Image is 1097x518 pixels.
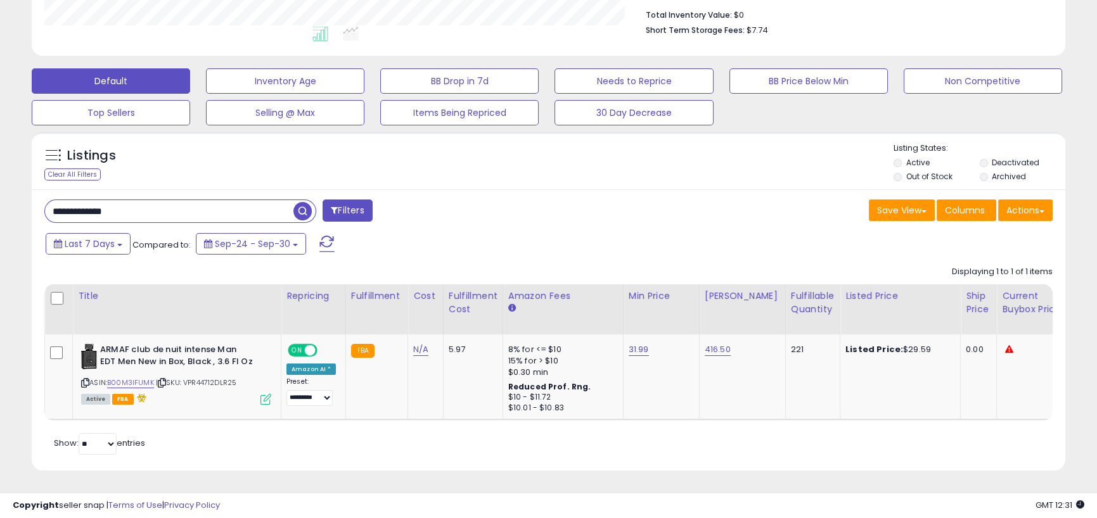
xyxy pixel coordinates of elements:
a: 416.50 [705,343,731,356]
a: Privacy Policy [164,499,220,511]
b: Short Term Storage Fees: [646,25,745,35]
button: Filters [323,199,372,222]
div: ASIN: [81,344,271,403]
div: 15% for > $10 [508,355,613,367]
a: 31.99 [629,343,649,356]
li: $0 [646,6,1043,22]
div: 5.97 [449,344,493,355]
a: B00M3IFUMK [107,377,154,388]
div: $10.01 - $10.83 [508,403,613,414]
div: Listed Price [845,289,955,303]
button: 30 Day Decrease [555,100,713,125]
b: ARMAF club de nuit intense Man EDT Men New in Box, Black , 3.6 Fl Oz [100,344,254,370]
button: Inventory Age [206,68,364,94]
span: OFF [316,345,336,356]
button: Needs to Reprice [555,68,713,94]
div: $29.59 [845,344,951,355]
button: Top Sellers [32,100,190,125]
a: Terms of Use [108,499,162,511]
div: Amazon Fees [508,289,618,303]
b: Listed Price: [845,343,903,355]
b: Reduced Prof. Rng. [508,381,591,392]
label: Out of Stock [906,171,952,182]
a: N/A [413,343,428,356]
span: All listings currently available for purchase on Amazon [81,394,110,405]
button: Selling @ Max [206,100,364,125]
button: BB Drop in 7d [380,68,539,94]
label: Active [906,157,929,168]
div: Amazon AI * [286,363,336,375]
div: Preset: [286,377,336,406]
button: Last 7 Days [46,233,131,255]
div: $0.30 min [508,367,613,378]
span: Show: entries [54,437,145,449]
small: Amazon Fees. [508,303,516,314]
div: Clear All Filters [44,168,101,180]
span: Columns [945,204,985,217]
div: [PERSON_NAME] [705,289,780,303]
span: Compared to: [132,239,191,251]
span: Sep-24 - Sep-30 [215,237,290,250]
div: $10 - $11.72 [508,392,613,403]
button: Non Competitive [904,68,1062,94]
div: Repricing [286,289,340,303]
span: 2025-10-8 12:31 GMT [1036,499,1084,511]
button: Save View [869,199,935,221]
div: Ship Price [966,289,991,316]
label: Deactivated [992,157,1039,168]
span: $7.74 [747,24,768,36]
img: 31YtxkzX2OL._SL40_.jpg [81,344,97,369]
h5: Listings [67,147,116,165]
span: | SKU: VPR44712DLR25 [156,377,236,388]
button: BB Price Below Min [729,68,888,94]
button: Default [32,68,190,94]
div: seller snap | | [13,500,220,512]
span: ON [289,345,305,356]
span: Last 7 Days [65,237,115,250]
button: Columns [937,199,996,221]
div: Fulfillment [351,289,402,303]
div: 221 [791,344,830,355]
button: Actions [998,199,1053,221]
span: FBA [112,394,134,405]
strong: Copyright [13,499,59,511]
label: Archived [992,171,1026,182]
small: FBA [351,344,375,358]
p: Listing States: [894,142,1065,155]
i: hazardous material [134,393,147,402]
div: Fulfillable Quantity [791,289,835,316]
div: Displaying 1 to 1 of 1 items [952,266,1053,278]
div: Fulfillment Cost [449,289,497,316]
div: Cost [413,289,438,303]
div: 8% for <= $10 [508,344,613,355]
div: Current Buybox Price [1002,289,1067,316]
div: Min Price [629,289,694,303]
button: Items Being Repriced [380,100,539,125]
button: Sep-24 - Sep-30 [196,233,306,255]
div: Title [78,289,276,303]
div: 0.00 [966,344,987,355]
b: Total Inventory Value: [646,9,732,20]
